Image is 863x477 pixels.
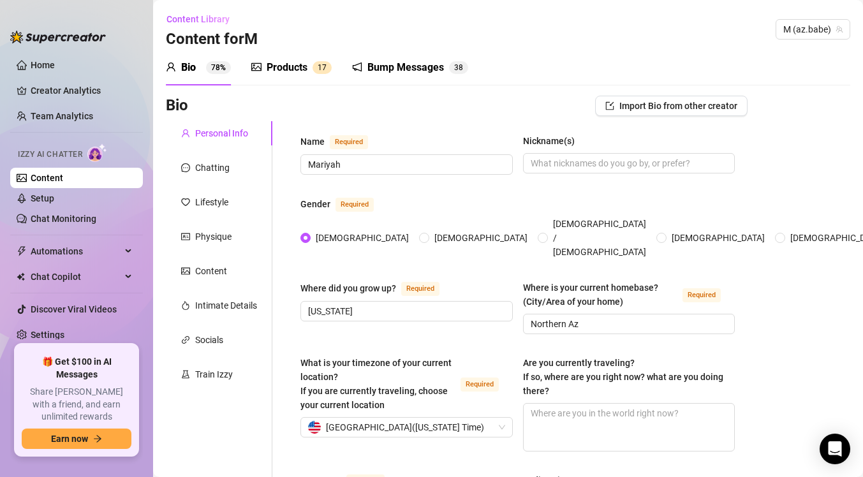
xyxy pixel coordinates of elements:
[206,61,231,74] sup: 78%
[181,370,190,379] span: experiment
[308,158,503,172] input: Name
[181,301,190,310] span: fire
[300,358,452,410] span: What is your timezone of your current location? If you are currently traveling, choose your curre...
[166,9,240,29] button: Content Library
[87,143,107,162] img: AI Chatter
[31,111,93,121] a: Team Analytics
[531,317,725,331] input: Where is your current homebase? (City/Area of your home)
[523,358,723,396] span: Are you currently traveling? If so, where are you right now? what are you doing there?
[523,281,678,309] div: Where is your current homebase? (City/Area of your home)
[429,231,533,245] span: [DEMOGRAPHIC_DATA]
[195,264,227,278] div: Content
[300,197,330,211] div: Gender
[166,14,230,24] span: Content Library
[326,418,484,437] span: [GEOGRAPHIC_DATA] ( [US_STATE] Time )
[619,101,737,111] span: Import Bio from other creator
[31,173,63,183] a: Content
[195,298,257,312] div: Intimate Details
[181,267,190,275] span: picture
[31,267,121,287] span: Chat Copilot
[181,129,190,138] span: user
[195,126,248,140] div: Personal Info
[330,135,368,149] span: Required
[820,434,850,464] div: Open Intercom Messenger
[667,231,770,245] span: [DEMOGRAPHIC_DATA]
[93,434,102,443] span: arrow-right
[181,163,190,172] span: message
[461,378,499,392] span: Required
[17,272,25,281] img: Chat Copilot
[322,63,327,72] span: 7
[22,356,131,381] span: 🎁 Get $100 in AI Messages
[523,134,575,148] div: Nickname(s)
[181,198,190,207] span: heart
[31,60,55,70] a: Home
[300,196,388,212] label: Gender
[336,198,374,212] span: Required
[449,61,468,74] sup: 38
[31,80,133,101] a: Creator Analytics
[195,333,223,347] div: Socials
[195,195,228,209] div: Lifestyle
[31,193,54,203] a: Setup
[605,101,614,110] span: import
[195,367,233,381] div: Train Izzy
[531,156,725,170] input: Nickname(s)
[18,149,82,161] span: Izzy AI Chatter
[401,282,439,296] span: Required
[548,217,651,259] span: [DEMOGRAPHIC_DATA] / [DEMOGRAPHIC_DATA]
[454,63,459,72] span: 3
[682,288,721,302] span: Required
[251,62,262,72] span: picture
[22,429,131,449] button: Earn nowarrow-right
[308,421,321,434] img: us
[51,434,88,444] span: Earn now
[31,214,96,224] a: Chat Monitoring
[300,281,454,296] label: Where did you grow up?
[352,62,362,72] span: notification
[181,335,190,344] span: link
[31,304,117,314] a: Discover Viral Videos
[300,281,396,295] div: Where did you grow up?
[166,96,188,116] h3: Bio
[836,26,843,33] span: team
[523,281,735,309] label: Where is your current homebase? (City/Area of your home)
[10,31,106,43] img: logo-BBDzfeDw.svg
[181,232,190,241] span: idcard
[300,135,325,149] div: Name
[523,134,584,148] label: Nickname(s)
[783,20,843,39] span: M (az.babe)
[166,29,258,50] h3: Content for M
[17,246,27,256] span: thunderbolt
[181,60,196,75] div: Bio
[318,63,322,72] span: 1
[367,60,444,75] div: Bump Messages
[313,61,332,74] sup: 17
[308,304,503,318] input: Where did you grow up?
[459,63,463,72] span: 8
[300,134,382,149] label: Name
[267,60,307,75] div: Products
[166,62,176,72] span: user
[311,231,414,245] span: [DEMOGRAPHIC_DATA]
[22,386,131,423] span: Share [PERSON_NAME] with a friend, and earn unlimited rewards
[195,230,232,244] div: Physique
[31,330,64,340] a: Settings
[595,96,748,116] button: Import Bio from other creator
[31,241,121,261] span: Automations
[195,161,230,175] div: Chatting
